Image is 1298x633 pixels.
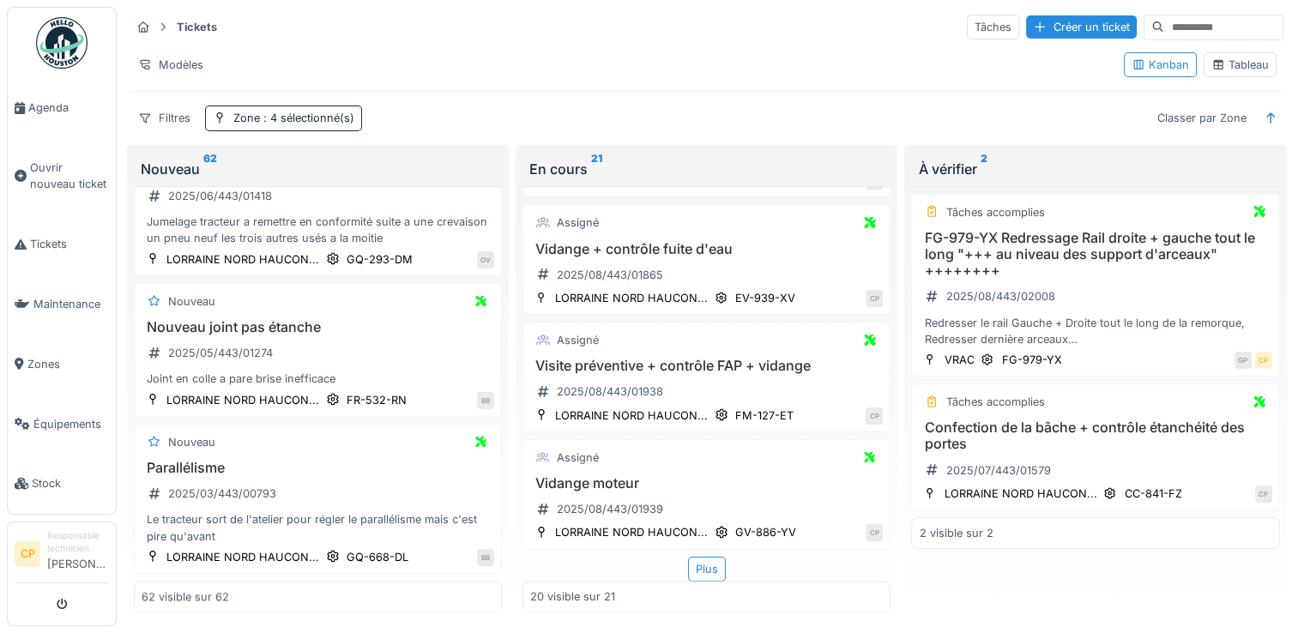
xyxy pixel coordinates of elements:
[142,460,494,476] h3: Parallélisme
[141,159,495,179] div: Nouveau
[8,138,116,214] a: Ouvrir nouveau ticket
[688,557,726,582] div: Plus
[735,290,795,306] div: EV-939-XV
[557,501,663,517] div: 2025/08/443/01939
[477,392,494,409] div: BB
[1026,15,1137,39] div: Créer un ticket
[557,267,663,283] div: 2025/08/443/01865
[33,416,109,432] span: Équipements
[591,159,602,179] sup: 21
[30,236,109,252] span: Tickets
[529,159,884,179] div: En cours
[36,17,88,69] img: Badge_color-CXgf-gQk.svg
[166,392,319,408] div: LORRAINE NORD HAUCON...
[1132,57,1189,73] div: Kanban
[477,251,494,268] div: OV
[142,319,494,335] h3: Nouveau joint pas étanche
[1124,485,1181,502] div: CC-841-FZ
[530,475,883,491] h3: Vidange moteur
[142,588,229,605] div: 62 visible sur 62
[530,358,883,374] h3: Visite préventive + contrôle FAP + vidange
[919,525,993,541] div: 2 visible sur 2
[168,345,273,361] div: 2025/05/443/01274
[945,394,1044,410] div: Tâches accomplies
[967,15,1019,39] div: Tâches
[47,529,109,556] div: Responsable technicien
[557,332,599,348] div: Assigné
[866,524,883,541] div: CP
[33,296,109,312] span: Maintenance
[530,241,883,257] h3: Vidange + contrôle fuite d'eau
[8,394,116,454] a: Équipements
[347,549,408,565] div: GQ-668-DL
[203,159,217,179] sup: 62
[142,214,494,246] div: Jumelage tracteur a remettre en conformité suite a une crevaison un pneu neuf les trois autres us...
[735,407,794,424] div: FM-127-ET
[260,112,354,124] span: : 4 sélectionné(s)
[557,214,599,231] div: Assigné
[866,407,883,425] div: CP
[27,356,109,372] span: Zones
[1235,352,1252,369] div: GP
[555,407,708,424] div: LORRAINE NORD HAUCON...
[919,230,1271,280] h3: FG-979-YX Redressage Rail droite + gauche tout le long "+++ au niveau des support d'arceaux" ++++...
[8,78,116,138] a: Agenda
[735,524,796,540] div: GV-886-YV
[8,454,116,514] a: Stock
[555,290,708,306] div: LORRAINE NORD HAUCON...
[919,315,1271,347] div: Redresser le rail Gauche + Droite tout le long de la remorque, Redresser dernière arceaux Remettr...
[30,160,109,192] span: Ouvrir nouveau ticket
[347,392,407,408] div: FR-532-RN
[1211,57,1269,73] div: Tableau
[130,52,211,77] div: Modèles
[1255,352,1272,369] div: CP
[944,352,974,368] div: VRAC
[919,419,1271,452] h3: Confection de la bâche + contrôle étanchéité des portes
[944,485,1096,502] div: LORRAINE NORD HAUCON...
[557,383,663,400] div: 2025/08/443/01938
[1150,105,1254,130] div: Classer par Zone
[1255,485,1272,503] div: CP
[945,204,1044,220] div: Tâches accomplies
[15,541,40,567] li: CP
[168,188,272,204] div: 2025/06/443/01418
[168,434,215,450] div: Nouveau
[918,159,1272,179] div: À vérifier
[47,529,109,579] li: [PERSON_NAME]
[557,449,599,466] div: Assigné
[166,549,319,565] div: LORRAINE NORD HAUCON...
[130,105,198,130] div: Filtres
[142,511,494,544] div: Le tracteur sort de l'atelier pour régler le parallélisme mais c'est pire qu'avant
[15,529,109,583] a: CP Responsable technicien[PERSON_NAME]
[477,549,494,566] div: BB
[945,288,1054,304] div: 2025/08/443/02008
[142,371,494,387] div: Joint en colle a pare brise inefficace
[866,290,883,307] div: CP
[233,110,354,126] div: Zone
[945,462,1050,479] div: 2025/07/443/01579
[168,293,215,310] div: Nouveau
[166,251,319,268] div: LORRAINE NORD HAUCON...
[347,251,413,268] div: GQ-293-DM
[8,274,116,335] a: Maintenance
[8,335,116,395] a: Zones
[555,524,708,540] div: LORRAINE NORD HAUCON...
[1001,352,1061,368] div: FG-979-YX
[170,19,224,35] strong: Tickets
[8,214,116,274] a: Tickets
[530,588,615,605] div: 20 visible sur 21
[168,485,276,502] div: 2025/03/443/00793
[32,475,109,491] span: Stock
[980,159,987,179] sup: 2
[28,99,109,116] span: Agenda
